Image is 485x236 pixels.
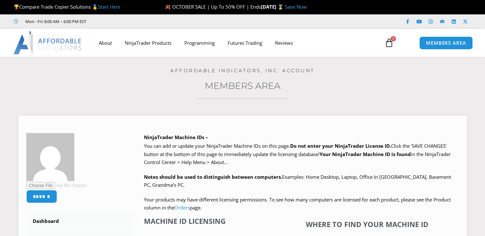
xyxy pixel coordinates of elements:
strong: Your NinjaTrader Machine ID is found [320,151,411,157]
a: NinjaTrader Products [118,35,178,50]
a: Reviews [269,35,299,50]
a: About [92,35,118,50]
nav: Menu [92,35,379,50]
a: Start Here [98,4,120,10]
a: Save Now [285,4,307,10]
h4: Where to find your Machine ID [279,220,455,228]
a: Members Area [205,80,280,91]
img: 🏆 [14,4,19,9]
a: 0 [375,34,403,52]
a: Dashboard [26,213,135,230]
span: MEMBERS AREA [426,41,466,45]
strong: [DATE] ⌛ [261,4,285,10]
img: LogoAI | Affordable Indicators – NinjaTrader [13,31,82,54]
span: Your products may have different licensing permissions. To see how many computers are licensed fo... [144,196,451,211]
span: 0 [391,36,396,41]
iframe: Customer reviews powered by Trustpilot [95,18,191,25]
img: d9e470c7f2a2a718dd7a1f20256565ce3c43c88bab2ba31842a72030787e707e [26,133,74,181]
b: NinjaTrader Machine IDs – [144,134,208,140]
span: Compare Trade Copier Solutions 🥇 [14,4,120,10]
span: Click the ‘SAVE CHANGES’ button at the bottom of this page to immediately update the licensing da... [144,143,451,165]
a: Affordable Indicators, Inc. Account [170,67,315,74]
b: Do not enter your NinjaTrader License ID. [290,143,391,149]
span: Mon - Fri: 8:00 AM – 6:00 PM EST [24,18,86,25]
a: MEMBERS AREA [419,36,473,50]
span: You can add or update your NinjaTrader Machine IDs on this page. [144,143,290,149]
a: Orders [174,204,190,211]
a: Futures Trading [221,35,269,50]
h4: Machine ID Licensing [144,217,271,225]
a: Programming [178,35,221,50]
span: 🍂 OCTOBER SALE | Up To 50% OFF | Ends [165,4,261,10]
span: Examples: Home Desktop, Laptop, Office In [GEOGRAPHIC_DATA], Basement PC, Grandma’s PC. [144,174,451,188]
strong: Notes should be used to distinguish between computers. [144,174,282,180]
